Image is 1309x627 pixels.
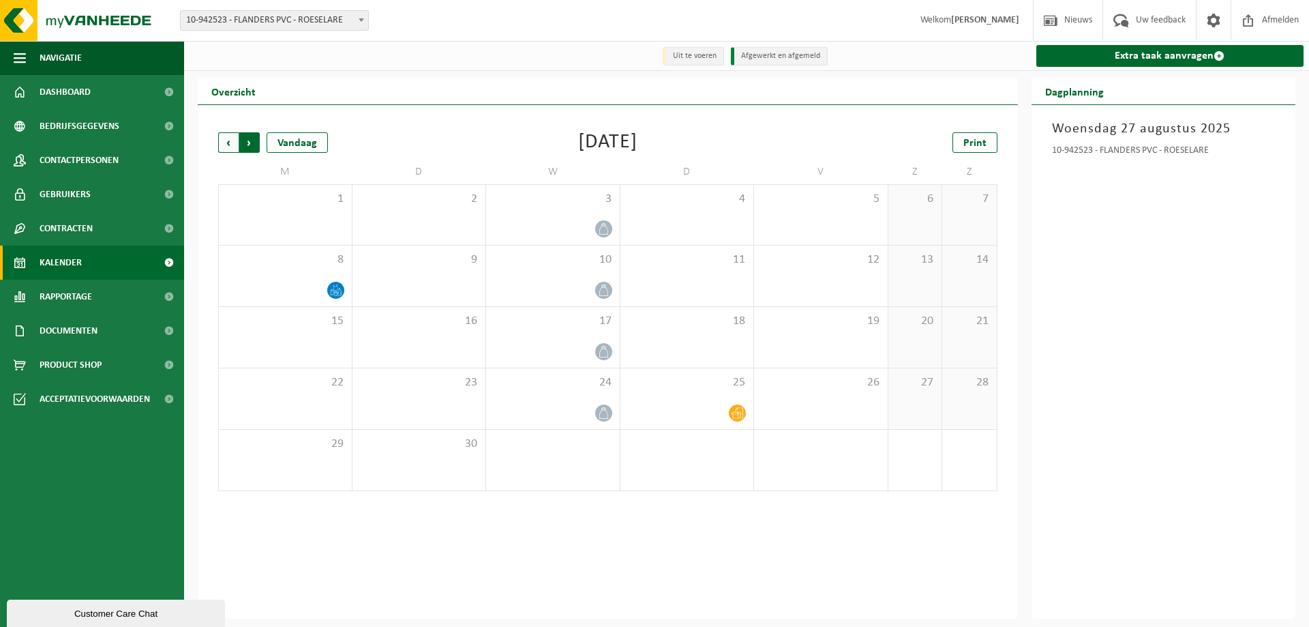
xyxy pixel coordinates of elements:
td: V [754,160,888,184]
span: 27 [895,375,935,390]
h2: Overzicht [198,78,269,104]
td: W [486,160,620,184]
li: Afgewerkt en afgemeld [731,47,828,65]
span: Volgende [239,132,260,153]
span: 15 [226,314,345,329]
div: [DATE] [578,132,637,153]
span: 1 [226,192,345,207]
span: 30 [359,437,479,452]
div: Vandaag [267,132,328,153]
span: 22 [226,375,345,390]
span: Navigatie [40,41,82,75]
span: 2 [359,192,479,207]
span: 26 [761,375,881,390]
span: 18 [627,314,747,329]
span: 9 [359,252,479,267]
iframe: chat widget [7,597,228,627]
h2: Dagplanning [1032,78,1117,104]
td: M [218,160,352,184]
span: Product Shop [40,348,102,382]
a: Print [952,132,997,153]
td: D [352,160,487,184]
span: Gebruikers [40,177,91,212]
span: 17 [493,314,613,329]
span: Rapportage [40,280,92,314]
span: 24 [493,375,613,390]
span: Contactpersonen [40,143,119,177]
span: Vorige [218,132,239,153]
span: 21 [949,314,989,329]
span: Contracten [40,212,93,246]
span: 10 [493,252,613,267]
span: 10-942523 - FLANDERS PVC - ROESELARE [181,11,368,30]
span: 19 [761,314,881,329]
span: 14 [949,252,989,267]
span: 10-942523 - FLANDERS PVC - ROESELARE [180,10,369,31]
span: 23 [359,375,479,390]
span: 16 [359,314,479,329]
span: 7 [949,192,989,207]
strong: [PERSON_NAME] [951,15,1019,25]
span: 8 [226,252,345,267]
span: Bedrijfsgegevens [40,109,119,143]
span: 13 [895,252,935,267]
span: Kalender [40,246,82,280]
a: Extra taak aanvragen [1036,45,1304,67]
td: Z [888,160,943,184]
span: 25 [627,375,747,390]
span: 4 [627,192,747,207]
span: 29 [226,437,345,452]
span: 3 [493,192,613,207]
span: Dashboard [40,75,91,109]
span: 20 [895,314,935,329]
span: 5 [761,192,881,207]
span: Documenten [40,314,97,348]
span: 12 [761,252,881,267]
span: 28 [949,375,989,390]
h3: Woensdag 27 augustus 2025 [1052,119,1276,139]
span: Acceptatievoorwaarden [40,382,150,416]
div: 10-942523 - FLANDERS PVC - ROESELARE [1052,146,1276,160]
td: Z [942,160,997,184]
span: 6 [895,192,935,207]
td: D [620,160,755,184]
span: 11 [627,252,747,267]
li: Uit te voeren [663,47,724,65]
span: Print [963,138,987,149]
